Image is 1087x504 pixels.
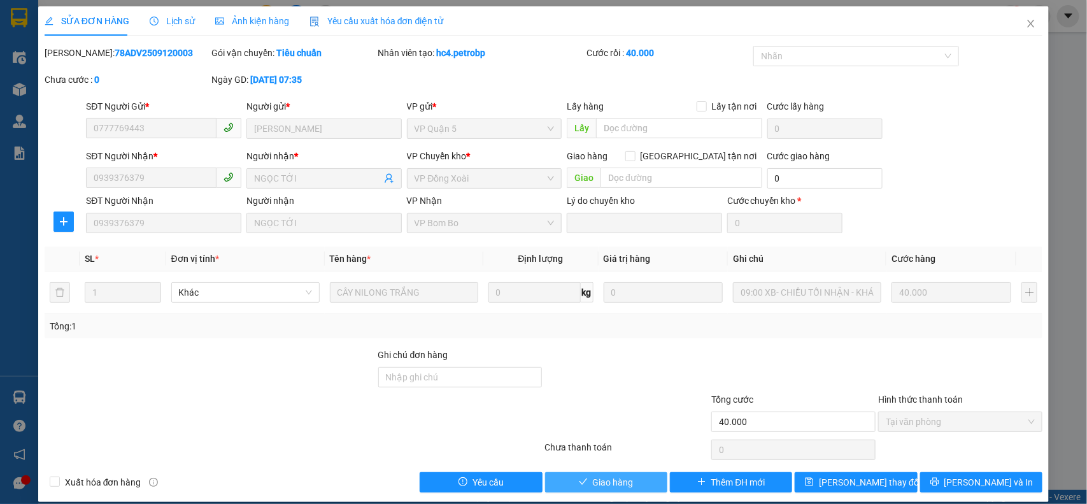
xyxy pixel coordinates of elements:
[150,17,159,25] span: clock-circle
[246,99,402,113] div: Người gửi
[407,194,562,208] div: VP Nhận
[920,472,1042,493] button: printer[PERSON_NAME] và In
[171,254,219,264] span: Đơn vị tính
[636,149,762,163] span: [GEOGRAPHIC_DATA] tận nơi
[378,350,448,360] label: Ghi chú đơn hàng
[728,247,886,271] th: Ghi chú
[567,101,604,112] span: Lấy hàng
[378,367,543,387] input: Ghi chú đơn hàng
[45,16,129,26] span: SỬA ĐƠN HÀNG
[45,46,209,60] div: [PERSON_NAME]:
[892,254,935,264] span: Cước hàng
[944,475,1034,489] span: [PERSON_NAME] và In
[415,169,555,188] span: VP Đồng Xoài
[246,194,402,208] div: Người nhận
[1013,6,1049,42] button: Close
[407,99,562,113] div: VP gửi
[1021,282,1037,303] button: plus
[795,472,917,493] button: save[PERSON_NAME] thay đổi
[378,46,584,60] div: Nhân viên tạo:
[50,319,420,333] div: Tổng: 1
[1026,18,1036,29] span: close
[518,254,564,264] span: Định lượng
[727,194,842,208] div: Cước chuyển kho
[330,254,371,264] span: Tên hàng
[767,151,830,161] label: Cước giao hàng
[384,173,394,184] span: user-add
[211,73,376,87] div: Ngày GD:
[567,151,607,161] span: Giao hàng
[670,472,792,493] button: plusThêm ĐH mới
[596,118,762,138] input: Dọc đường
[819,475,921,489] span: [PERSON_NAME] thay đổi
[224,122,234,133] span: phone
[45,17,53,25] span: edit
[886,412,1035,431] span: Tại văn phòng
[878,394,963,405] label: Hình thức thanh toán
[10,82,92,97] div: 30.000
[600,168,762,188] input: Dọc đường
[99,12,130,25] span: Nhận:
[604,254,651,264] span: Giá trị hàng
[309,17,320,27] img: icon
[250,75,302,85] b: [DATE] 07:35
[415,213,555,233] span: VP Bom Bo
[593,475,634,489] span: Giao hàng
[415,119,555,138] span: VP Quận 5
[11,12,31,25] span: Gửi:
[94,75,99,85] b: 0
[276,48,322,58] b: Tiêu chuẩn
[567,194,722,208] div: Lý do chuyển kho
[544,440,711,463] div: Chưa thanh toán
[86,194,241,208] div: SĐT Người Nhận
[711,394,753,405] span: Tổng cước
[930,477,939,487] span: printer
[767,168,883,189] input: Cước giao hàng
[420,472,542,493] button: exclamation-circleYêu cầu
[892,282,1011,303] input: 0
[458,477,467,487] span: exclamation-circle
[567,118,596,138] span: Lấy
[767,101,825,112] label: Cước lấy hàng
[581,282,593,303] span: kg
[330,282,478,303] input: VD: Bàn, Ghế
[579,477,588,487] span: check
[54,217,73,227] span: plus
[85,254,95,264] span: SL
[309,16,444,26] span: Yêu cầu xuất hóa đơn điện tử
[99,41,186,57] div: THẢO
[472,475,504,489] span: Yêu cầu
[224,172,234,182] span: phone
[45,73,209,87] div: Chưa cước :
[437,48,486,58] b: hc4.petrobp
[10,83,29,97] span: CR :
[626,48,654,58] b: 40.000
[99,11,186,41] div: VP Thủ Dầu Một
[805,477,814,487] span: save
[567,168,600,188] span: Giao
[179,283,312,302] span: Khác
[53,212,74,232] button: plus
[545,472,667,493] button: checkGiao hàng
[86,149,241,163] div: SĐT Người Nhận
[246,149,402,163] div: Người nhận
[733,282,881,303] input: Ghi Chú
[711,475,765,489] span: Thêm ĐH mới
[11,11,90,41] div: VP Bom Bo
[697,477,706,487] span: plus
[604,282,723,303] input: 0
[767,119,883,139] input: Cước lấy hàng
[707,99,762,113] span: Lấy tận nơi
[115,48,193,58] b: 78ADV2509120003
[11,41,90,57] div: CÔ HẠNH
[150,16,195,26] span: Lịch sử
[149,478,158,487] span: info-circle
[86,99,241,113] div: SĐT Người Gửi
[215,17,224,25] span: picture
[215,16,289,26] span: Ảnh kiện hàng
[586,46,751,60] div: Cước rồi :
[407,151,467,161] span: VP Chuyển kho
[50,282,70,303] button: delete
[211,46,376,60] div: Gói vận chuyển:
[60,475,146,489] span: Xuất hóa đơn hàng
